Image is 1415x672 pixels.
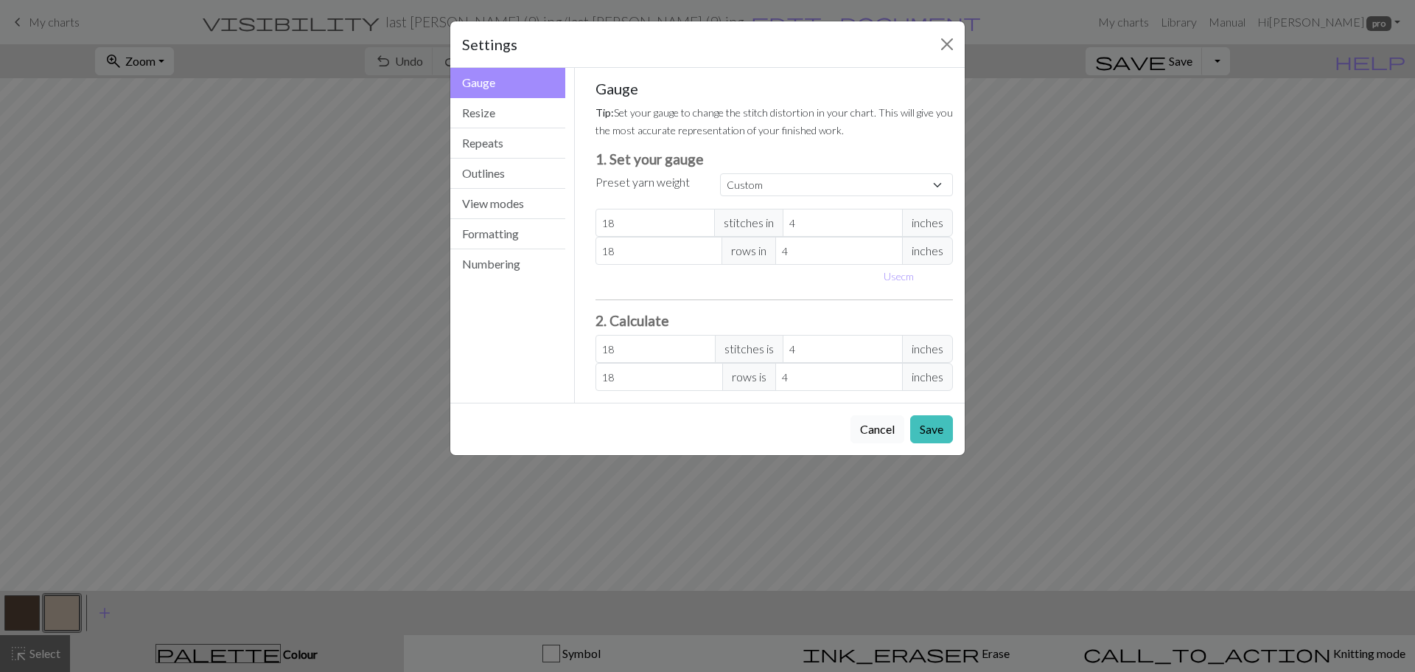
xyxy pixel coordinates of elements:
[902,363,953,391] span: inches
[595,312,954,329] h3: 2. Calculate
[902,335,953,363] span: inches
[450,68,565,98] button: Gauge
[450,128,565,159] button: Repeats
[595,106,614,119] strong: Tip:
[910,415,953,443] button: Save
[450,189,565,219] button: View modes
[877,265,920,288] button: Usecm
[450,249,565,279] button: Numbering
[450,159,565,189] button: Outlines
[722,237,776,265] span: rows in
[450,98,565,128] button: Resize
[935,32,959,56] button: Close
[902,237,953,265] span: inches
[714,209,783,237] span: stitches in
[722,363,776,391] span: rows is
[595,150,954,167] h3: 1. Set your gauge
[715,335,783,363] span: stitches is
[450,219,565,249] button: Formatting
[462,33,517,55] h5: Settings
[850,415,904,443] button: Cancel
[902,209,953,237] span: inches
[595,106,953,136] small: Set your gauge to change the stitch distortion in your chart. This will give you the most accurat...
[595,173,690,191] label: Preset yarn weight
[595,80,954,97] h5: Gauge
